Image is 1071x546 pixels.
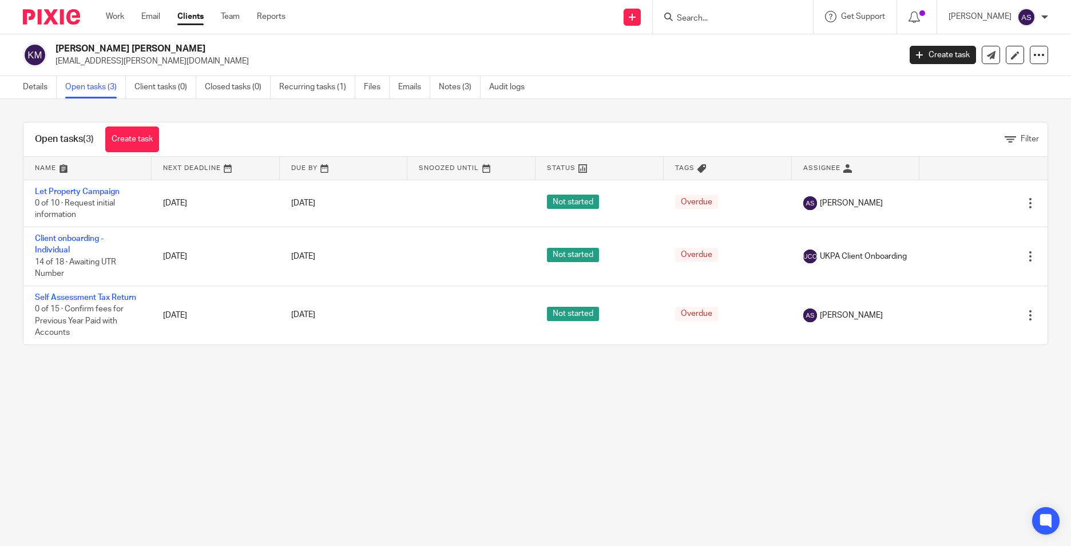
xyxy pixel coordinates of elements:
[291,199,315,207] span: [DATE]
[675,307,718,321] span: Overdue
[35,294,136,302] a: Self Assessment Tax Return
[35,199,115,219] span: 0 of 10 · Request initial information
[291,252,315,260] span: [DATE]
[152,180,280,227] td: [DATE]
[1021,135,1039,143] span: Filter
[949,11,1011,22] p: [PERSON_NAME]
[803,196,817,210] img: svg%3E
[257,11,285,22] a: Reports
[419,165,479,171] span: Snoozed Until
[675,165,695,171] span: Tags
[676,14,779,24] input: Search
[841,13,885,21] span: Get Support
[141,11,160,22] a: Email
[820,310,883,321] span: [PERSON_NAME]
[83,134,94,144] span: (3)
[23,76,57,98] a: Details
[803,308,817,322] img: svg%3E
[547,307,599,321] span: Not started
[55,43,725,55] h2: [PERSON_NAME] [PERSON_NAME]
[820,197,883,209] span: [PERSON_NAME]
[35,188,120,196] a: Let Property Campaign
[820,251,907,262] span: UKPA Client Onboarding
[547,195,599,209] span: Not started
[35,133,94,145] h1: Open tasks
[547,165,576,171] span: Status
[364,76,390,98] a: Files
[1017,8,1036,26] img: svg%3E
[152,286,280,345] td: [DATE]
[23,43,47,67] img: svg%3E
[675,248,718,262] span: Overdue
[279,76,355,98] a: Recurring tasks (1)
[177,11,204,22] a: Clients
[675,195,718,209] span: Overdue
[65,76,126,98] a: Open tasks (3)
[205,76,271,98] a: Closed tasks (0)
[152,227,280,286] td: [DATE]
[23,9,80,25] img: Pixie
[105,126,159,152] a: Create task
[106,11,124,22] a: Work
[55,56,892,67] p: [EMAIL_ADDRESS][PERSON_NAME][DOMAIN_NAME]
[221,11,240,22] a: Team
[910,46,976,64] a: Create task
[398,76,430,98] a: Emails
[35,258,116,278] span: 14 of 18 · Awaiting UTR Number
[134,76,196,98] a: Client tasks (0)
[291,311,315,319] span: [DATE]
[489,76,533,98] a: Audit logs
[35,305,124,337] span: 0 of 15 · Confirm fees for Previous Year Paid with Accounts
[803,250,817,263] img: svg%3E
[547,248,599,262] span: Not started
[439,76,481,98] a: Notes (3)
[35,235,104,254] a: Client onboarding - Individual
